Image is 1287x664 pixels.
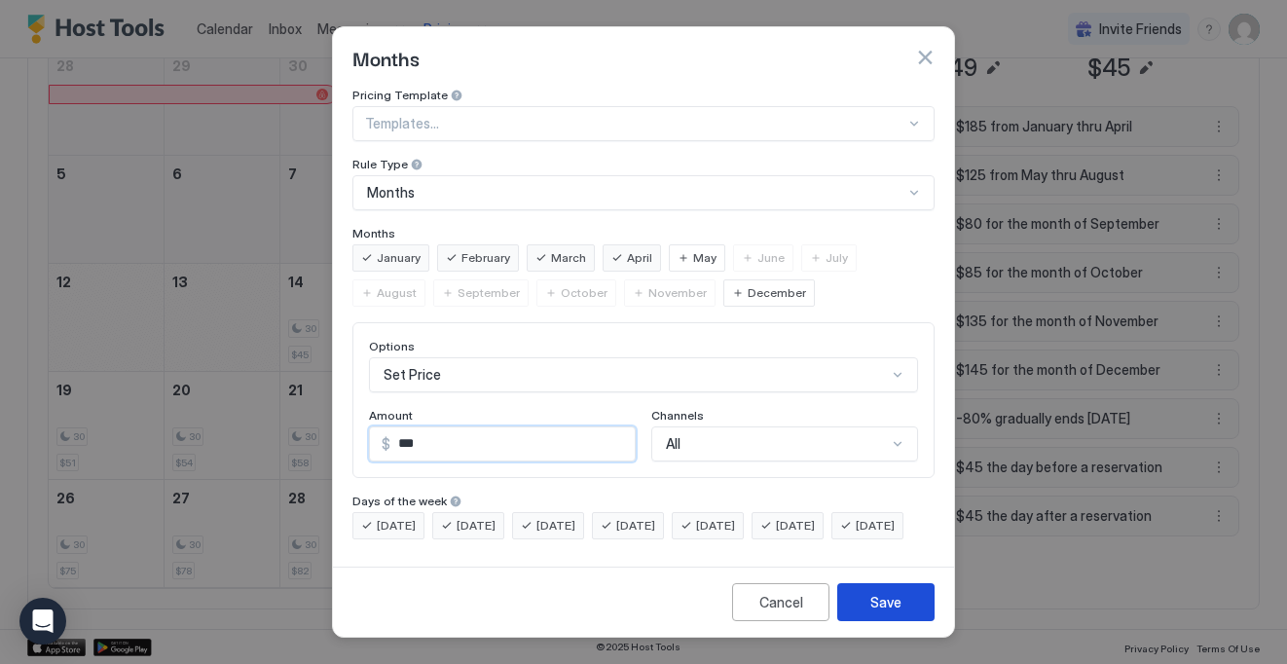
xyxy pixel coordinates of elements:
span: [DATE] [776,517,815,535]
span: March [551,249,586,267]
span: October [561,284,607,302]
div: Open Intercom Messenger [19,598,66,645]
span: $ [382,435,390,453]
div: Cancel [759,592,803,612]
span: Set Price [384,366,441,384]
span: July [826,249,848,267]
button: Cancel [732,583,829,621]
span: November [648,284,707,302]
span: January [377,249,421,267]
span: All [666,435,680,453]
span: April [627,249,652,267]
span: September [458,284,520,302]
span: August [377,284,417,302]
span: Months [352,226,395,240]
span: May [693,249,717,267]
span: Options [369,339,415,353]
span: February [461,249,510,267]
span: [DATE] [616,517,655,535]
span: [DATE] [377,517,416,535]
span: [DATE] [856,517,895,535]
span: Channels [651,408,704,423]
input: Input Field [390,427,635,461]
span: Months [367,184,415,202]
span: Pricing Template [352,88,448,102]
span: [DATE] [536,517,575,535]
span: Amount [369,408,413,423]
span: [DATE] [696,517,735,535]
span: Days of the week [352,494,447,508]
span: [DATE] [457,517,496,535]
span: June [757,249,785,267]
button: Save [837,583,935,621]
span: Months [352,43,420,72]
span: December [748,284,806,302]
div: Save [870,592,901,612]
span: Rule Type [352,157,408,171]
